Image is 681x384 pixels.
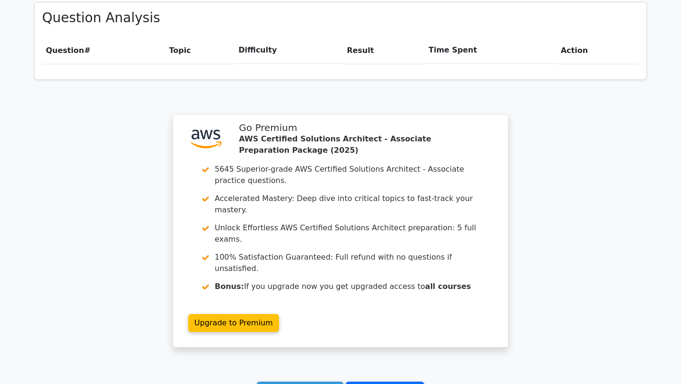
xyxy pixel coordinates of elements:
th: Time Spent [425,37,557,64]
th: Action [557,37,639,64]
span: Question [46,46,84,55]
a: Upgrade to Premium [188,314,279,332]
h3: Question Analysis [42,10,639,26]
th: Result [343,37,425,64]
th: Difficulty [235,37,343,64]
th: # [42,37,165,64]
th: Topic [165,37,235,64]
